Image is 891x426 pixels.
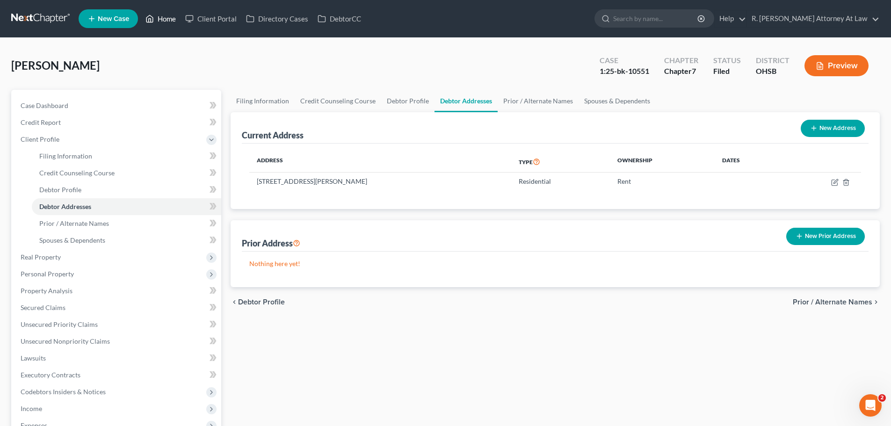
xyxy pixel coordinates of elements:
[801,120,865,137] button: New Address
[13,367,221,383] a: Executory Contracts
[242,130,304,141] div: Current Address
[39,169,115,177] span: Credit Counseling Course
[21,320,98,328] span: Unsecured Priority Claims
[241,10,313,27] a: Directory Cases
[600,66,649,77] div: 1:25-bk-10551
[21,118,61,126] span: Credit Report
[756,66,790,77] div: OHSB
[692,66,696,75] span: 7
[21,337,110,345] span: Unsecured Nonpriority Claims
[21,303,65,311] span: Secured Claims
[498,90,579,112] a: Prior / Alternate Names
[32,165,221,181] a: Credit Counseling Course
[713,66,741,77] div: Filed
[141,10,181,27] a: Home
[32,148,221,165] a: Filing Information
[13,282,221,299] a: Property Analysis
[39,236,105,244] span: Spouses & Dependents
[231,298,285,306] button: chevron_left Debtor Profile
[32,232,221,249] a: Spouses & Dependents
[664,66,698,77] div: Chapter
[21,388,106,396] span: Codebtors Insiders & Notices
[613,10,699,27] input: Search by name...
[786,228,865,245] button: New Prior Address
[872,298,880,306] i: chevron_right
[13,350,221,367] a: Lawsuits
[664,55,698,66] div: Chapter
[13,316,221,333] a: Unsecured Priority Claims
[21,371,80,379] span: Executory Contracts
[859,394,882,417] iframe: Intercom live chat
[21,404,42,412] span: Income
[32,181,221,198] a: Debtor Profile
[39,202,91,210] span: Debtor Addresses
[793,298,880,306] button: Prior / Alternate Names chevron_right
[713,55,741,66] div: Status
[231,90,295,112] a: Filing Information
[715,10,746,27] a: Help
[13,299,221,316] a: Secured Claims
[435,90,498,112] a: Debtor Addresses
[511,173,610,190] td: Residential
[238,298,285,306] span: Debtor Profile
[747,10,879,27] a: R. [PERSON_NAME] Attorney At Law
[39,186,81,194] span: Debtor Profile
[13,114,221,131] a: Credit Report
[13,333,221,350] a: Unsecured Nonpriority Claims
[39,152,92,160] span: Filing Information
[32,198,221,215] a: Debtor Addresses
[32,215,221,232] a: Prior / Alternate Names
[21,253,61,261] span: Real Property
[793,298,872,306] span: Prior / Alternate Names
[313,10,366,27] a: DebtorCC
[878,394,886,402] span: 2
[13,97,221,114] a: Case Dashboard
[98,15,129,22] span: New Case
[242,238,300,249] div: Prior Address
[11,58,100,72] span: [PERSON_NAME]
[21,270,74,278] span: Personal Property
[249,151,511,173] th: Address
[756,55,790,66] div: District
[249,259,861,268] p: Nothing here yet!
[579,90,656,112] a: Spouses & Dependents
[600,55,649,66] div: Case
[804,55,869,76] button: Preview
[295,90,381,112] a: Credit Counseling Course
[231,298,238,306] i: chevron_left
[715,151,783,173] th: Dates
[511,151,610,173] th: Type
[249,173,511,190] td: [STREET_ADDRESS][PERSON_NAME]
[21,135,59,143] span: Client Profile
[610,173,715,190] td: Rent
[181,10,241,27] a: Client Portal
[39,219,109,227] span: Prior / Alternate Names
[21,354,46,362] span: Lawsuits
[610,151,715,173] th: Ownership
[21,101,68,109] span: Case Dashboard
[381,90,435,112] a: Debtor Profile
[21,287,72,295] span: Property Analysis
